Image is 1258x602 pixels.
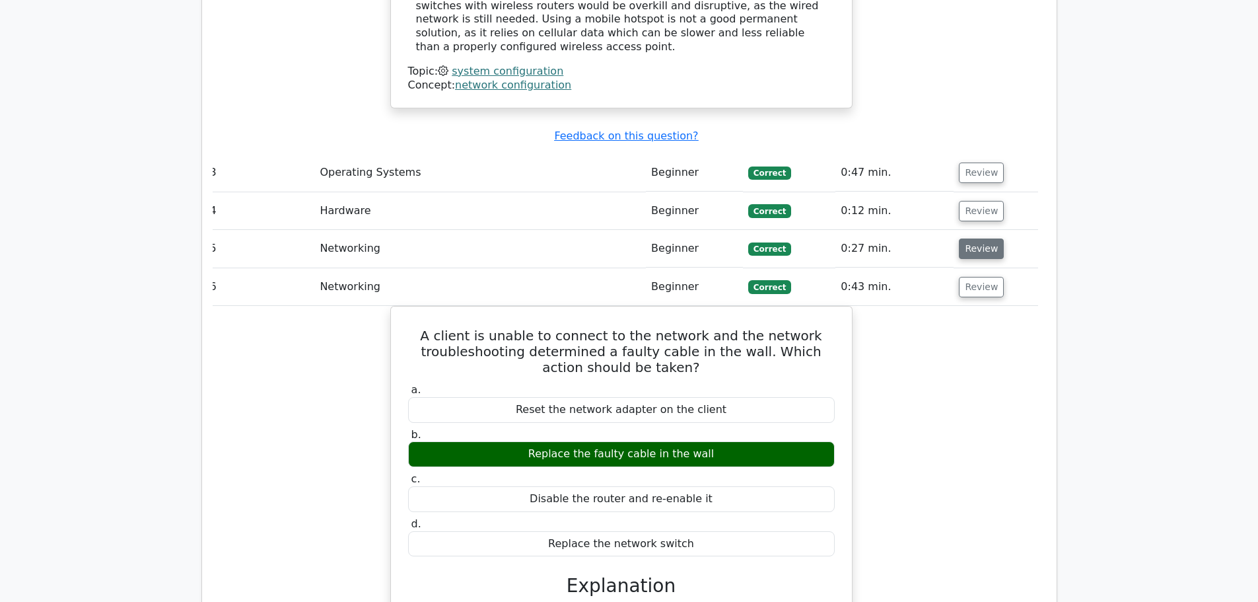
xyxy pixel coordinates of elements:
[205,268,315,306] td: 6
[959,277,1004,297] button: Review
[314,154,646,192] td: Operating Systems
[748,204,791,217] span: Correct
[408,531,835,557] div: Replace the network switch
[646,230,743,268] td: Beginner
[411,517,421,530] span: d.
[314,192,646,230] td: Hardware
[835,230,954,268] td: 0:27 min.
[452,65,563,77] a: system configuration
[411,472,421,485] span: c.
[411,428,421,441] span: b.
[314,268,646,306] td: Networking
[748,243,791,256] span: Correct
[959,239,1004,259] button: Review
[646,268,743,306] td: Beginner
[959,201,1004,221] button: Review
[314,230,646,268] td: Networking
[407,328,836,375] h5: A client is unable to connect to the network and the network troubleshooting determined a faulty ...
[835,154,954,192] td: 0:47 min.
[748,167,791,180] span: Correct
[408,397,835,423] div: Reset the network adapter on the client
[959,163,1004,183] button: Review
[408,65,835,79] div: Topic:
[205,154,315,192] td: 3
[416,575,827,597] h3: Explanation
[408,79,835,93] div: Concept:
[835,192,954,230] td: 0:12 min.
[411,383,421,396] span: a.
[455,79,571,91] a: network configuration
[205,192,315,230] td: 4
[748,280,791,293] span: Correct
[205,230,315,268] td: 5
[408,486,835,512] div: Disable the router and re-enable it
[646,192,743,230] td: Beginner
[835,268,954,306] td: 0:43 min.
[408,441,835,467] div: Replace the faulty cable in the wall
[646,154,743,192] td: Beginner
[554,130,698,142] a: Feedback on this question?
